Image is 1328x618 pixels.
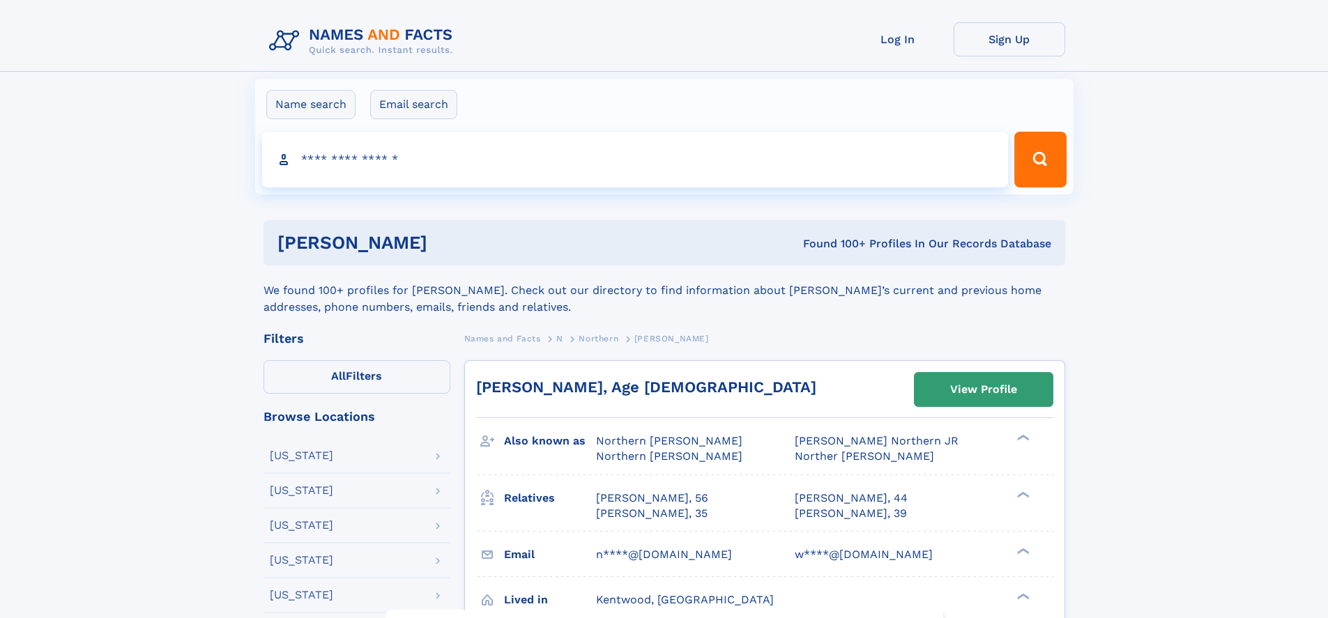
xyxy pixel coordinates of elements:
[331,369,346,383] span: All
[634,334,709,343] span: [PERSON_NAME]
[915,373,1053,406] a: View Profile
[504,486,596,510] h3: Relatives
[1014,132,1066,187] button: Search Button
[277,234,616,252] h1: [PERSON_NAME]
[596,593,774,606] span: Kentwood, [GEOGRAPHIC_DATA]
[270,589,333,601] div: [US_STATE]
[615,236,1051,252] div: Found 100+ Profiles In Our Records Database
[579,330,618,347] a: Northern
[950,373,1017,405] div: View Profile
[264,265,1065,316] div: We found 100+ profiles for [PERSON_NAME]. Check out our directory to find information about [PERS...
[262,132,1009,187] input: search input
[954,22,1065,56] a: Sign Up
[270,555,333,566] div: [US_STATE]
[1014,546,1030,555] div: ❯
[1014,433,1030,442] div: ❯
[596,490,708,506] a: [PERSON_NAME], 56
[476,378,816,396] a: [PERSON_NAME], Age [DEMOGRAPHIC_DATA]
[270,450,333,461] div: [US_STATE]
[264,22,464,60] img: Logo Names and Facts
[556,330,563,347] a: N
[596,434,742,447] span: Northern [PERSON_NAME]
[795,449,934,463] span: Norther [PERSON_NAME]
[795,506,907,521] a: [PERSON_NAME], 39
[504,543,596,566] h3: Email
[264,332,450,345] div: Filters
[504,429,596,453] h3: Also known as
[370,90,457,119] label: Email search
[264,360,450,394] label: Filters
[795,434,959,447] span: [PERSON_NAME] Northern JR
[795,490,908,506] a: [PERSON_NAME], 44
[270,520,333,531] div: [US_STATE]
[842,22,954,56] a: Log In
[266,90,356,119] label: Name search
[264,410,450,423] div: Browse Locations
[596,449,742,463] span: Northern [PERSON_NAME]
[596,506,708,521] a: [PERSON_NAME], 35
[579,334,618,343] span: Northern
[556,334,563,343] span: N
[270,485,333,496] div: [US_STATE]
[464,330,541,347] a: Names and Facts
[1014,592,1030,601] div: ❯
[1014,490,1030,499] div: ❯
[504,588,596,612] h3: Lived in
